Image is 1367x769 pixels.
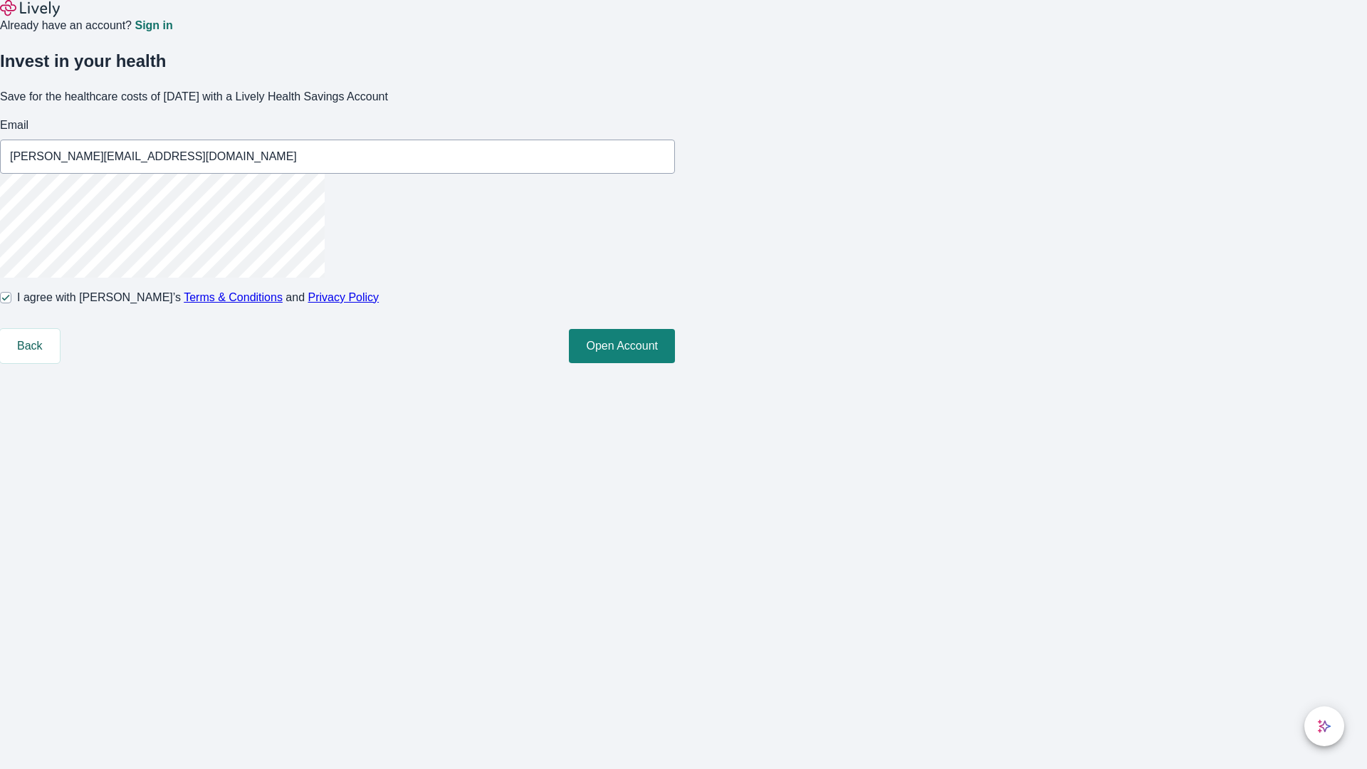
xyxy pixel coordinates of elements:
[1317,719,1331,733] svg: Lively AI Assistant
[135,20,172,31] a: Sign in
[308,291,379,303] a: Privacy Policy
[17,289,379,306] span: I agree with [PERSON_NAME]’s and
[1304,706,1344,746] button: chat
[569,329,675,363] button: Open Account
[184,291,283,303] a: Terms & Conditions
